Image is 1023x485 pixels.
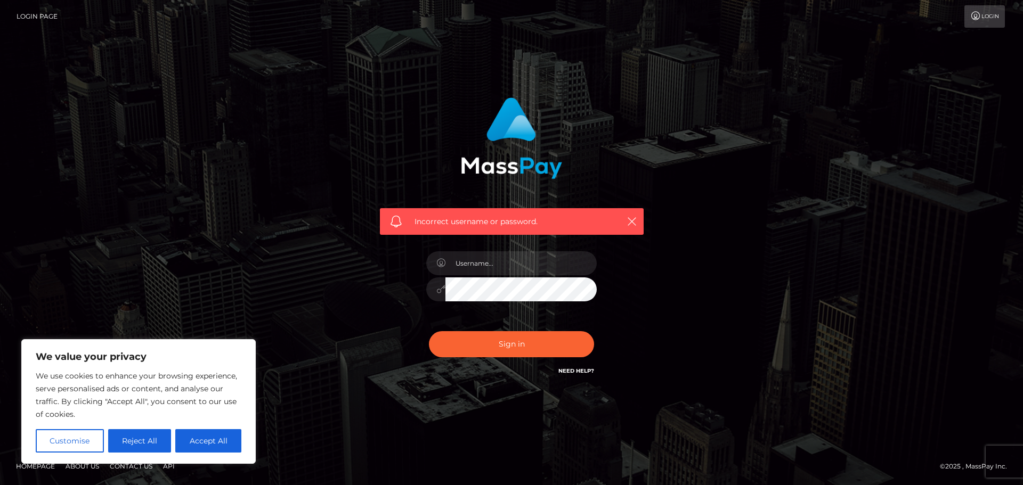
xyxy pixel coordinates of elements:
div: © 2025 , MassPay Inc. [940,461,1015,472]
a: API [159,458,179,474]
button: Accept All [175,429,241,453]
a: Login Page [17,5,58,28]
img: MassPay Login [461,97,562,179]
button: Customise [36,429,104,453]
a: Login [964,5,1005,28]
p: We value your privacy [36,350,241,363]
span: Incorrect username or password. [415,216,609,227]
button: Reject All [108,429,172,453]
a: Contact Us [105,458,157,474]
a: Homepage [12,458,59,474]
button: Sign in [429,331,594,357]
a: About Us [61,458,103,474]
a: Need Help? [558,367,594,374]
div: We value your privacy [21,339,256,464]
input: Username... [445,251,597,275]
p: We use cookies to enhance your browsing experience, serve personalised ads or content, and analys... [36,369,241,421]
